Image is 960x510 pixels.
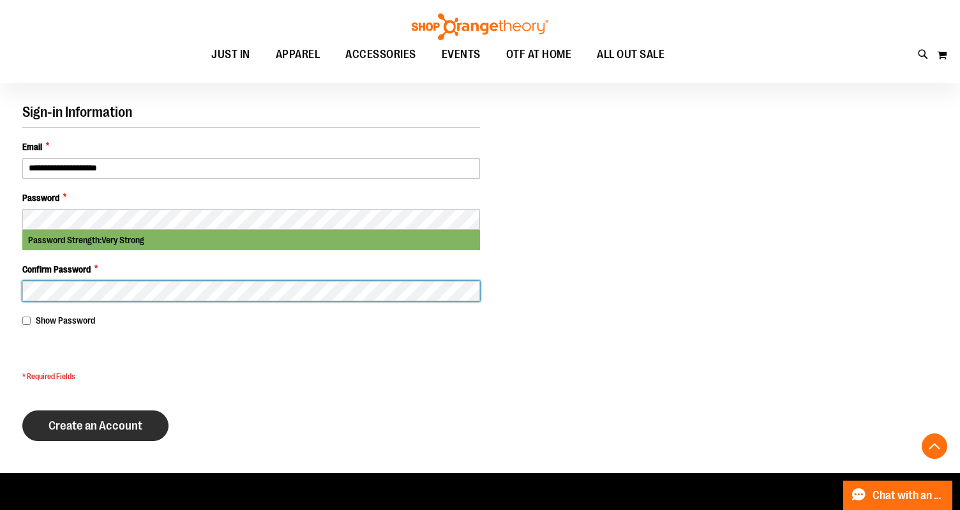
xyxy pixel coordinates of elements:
span: Email [22,140,42,153]
span: Very Strong [101,235,144,245]
span: * Required Fields [22,371,480,382]
span: APPAREL [276,40,320,69]
span: JUST IN [211,40,250,69]
span: ALL OUT SALE [597,40,664,69]
span: Create an Account [49,419,142,433]
span: EVENTS [442,40,481,69]
span: Show Password [36,315,95,326]
span: Sign-in Information [22,104,132,120]
span: OTF AT HOME [506,40,572,69]
div: Password Strength: [22,230,480,250]
span: Password [22,191,59,204]
button: Chat with an Expert [843,481,953,510]
button: Back To Top [922,433,947,459]
span: Confirm Password [22,263,91,276]
button: Create an Account [22,410,169,441]
img: Shop Orangetheory [410,13,550,40]
span: ACCESSORIES [345,40,416,69]
span: Chat with an Expert [873,490,945,502]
